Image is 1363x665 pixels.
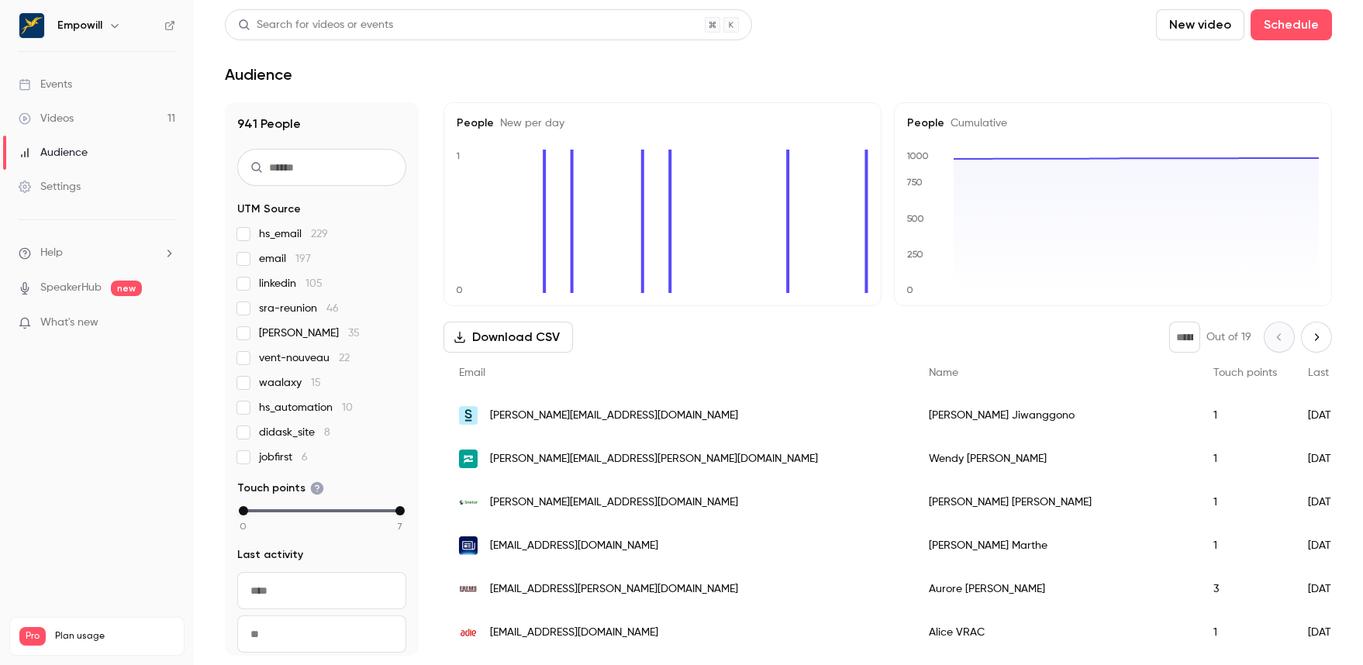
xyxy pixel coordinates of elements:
text: 0 [906,284,913,295]
span: jobfirst [259,450,308,465]
span: hs_email [259,226,328,242]
div: [PERSON_NAME] [PERSON_NAME] [913,481,1198,524]
span: email [259,251,311,267]
span: hs_automation [259,400,353,415]
text: 250 [907,249,923,260]
li: help-dropdown-opener [19,245,175,261]
div: 1 [1198,524,1292,567]
div: min [239,506,248,515]
h5: People [907,115,1319,131]
div: 1 [1198,394,1292,437]
img: Empowill [19,13,44,38]
span: [PERSON_NAME][EMAIL_ADDRESS][PERSON_NAME][DOMAIN_NAME] [490,451,818,467]
div: [PERSON_NAME] Jiwanggono [913,394,1198,437]
span: Touch points [1213,367,1277,378]
div: 1 [1198,611,1292,654]
img: adie.org [459,623,478,642]
h6: Empowill [57,18,102,33]
text: 1 [456,150,460,161]
div: [PERSON_NAME] Marthe [913,524,1198,567]
text: 1000 [906,150,929,161]
span: 0 [240,519,247,533]
span: linkedin [259,276,323,291]
span: 229 [311,229,328,239]
span: [PERSON_NAME] [259,326,360,341]
span: Pro [19,627,46,646]
text: 750 [906,177,923,188]
img: meero.com [459,450,478,468]
span: 8 [324,427,330,438]
span: New per day [494,118,564,129]
h5: People [457,115,868,131]
span: UTM Source [237,202,301,217]
div: max [395,506,405,515]
iframe: Noticeable Trigger [157,316,175,330]
div: Videos [19,111,74,126]
h1: 941 People [237,115,406,133]
div: Audience [19,145,88,160]
div: Settings [19,179,81,195]
span: 10 [342,402,353,413]
span: 46 [326,303,339,314]
span: vent-nouveau [259,350,350,366]
div: Wendy [PERSON_NAME] [913,437,1198,481]
div: 1 [1198,437,1292,481]
span: Plan usage [55,630,174,643]
span: didask_site [259,425,330,440]
div: 1 [1198,481,1292,524]
span: [PERSON_NAME][EMAIL_ADDRESS][DOMAIN_NAME] [490,408,738,424]
text: 0 [456,284,463,295]
div: Search for videos or events [238,17,393,33]
button: New video [1156,9,1244,40]
button: Schedule [1251,9,1332,40]
div: Events [19,77,72,92]
span: 6 [302,452,308,463]
h1: Audience [225,65,292,84]
div: Alice VRAC [913,611,1198,654]
span: 35 [348,328,360,339]
span: new [111,281,142,296]
img: surfe.com [459,406,478,425]
a: SpeakerHub [40,280,102,296]
span: Help [40,245,63,261]
span: Last activity [237,547,303,563]
text: 500 [906,213,924,224]
span: [EMAIL_ADDRESS][DOMAIN_NAME] [490,538,658,554]
span: 105 [305,278,323,289]
span: What's new [40,315,98,331]
span: 22 [339,353,350,364]
span: [PERSON_NAME][EMAIL_ADDRESS][DOMAIN_NAME] [490,494,738,511]
span: 7 [398,519,402,533]
img: bluewin.ch [459,536,478,555]
span: Email [459,367,485,378]
img: snetor.com [459,493,478,512]
span: 15 [311,377,321,388]
div: 3 [1198,567,1292,611]
span: Name [929,367,958,378]
p: Out of 19 [1206,329,1251,345]
button: Download CSV [443,322,573,353]
span: Cumulative [944,118,1007,129]
div: Aurore [PERSON_NAME] [913,567,1198,611]
button: Next page [1301,322,1332,353]
span: sra-reunion [259,301,339,316]
img: erems.fr [459,580,478,598]
span: 197 [295,253,311,264]
span: waalaxy [259,375,321,391]
span: [EMAIL_ADDRESS][PERSON_NAME][DOMAIN_NAME] [490,581,738,598]
span: [EMAIL_ADDRESS][DOMAIN_NAME] [490,625,658,641]
span: Touch points [237,481,324,496]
